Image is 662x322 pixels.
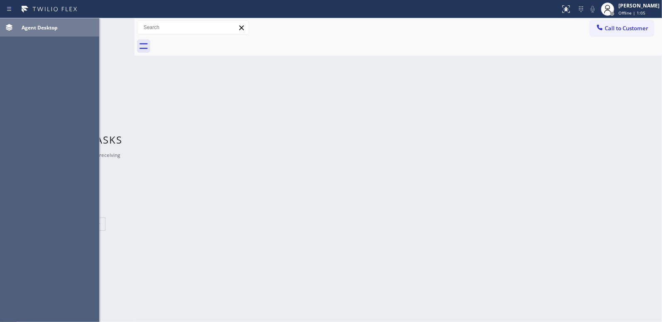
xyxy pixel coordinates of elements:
[587,3,598,15] button: Mute
[618,2,660,9] div: [PERSON_NAME]
[590,20,654,36] button: Call to Customer
[605,24,648,32] span: Call to Customer
[137,21,249,34] input: Search
[22,24,58,31] span: Agent Desktop
[618,10,645,16] span: Offline | 1:05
